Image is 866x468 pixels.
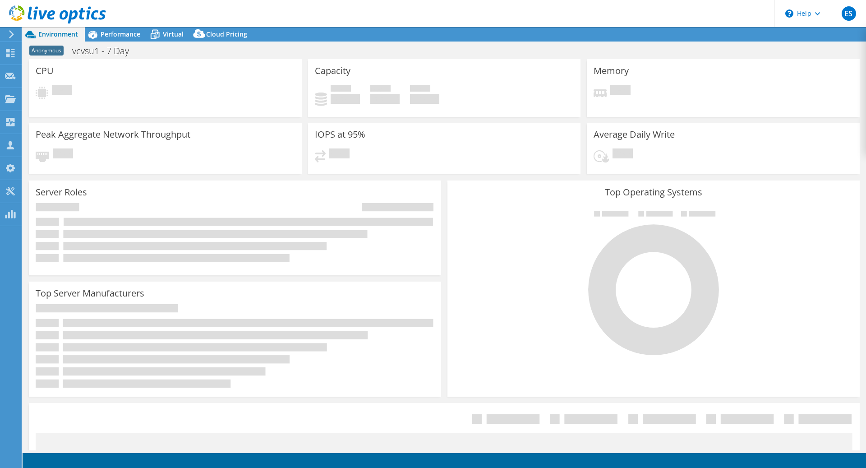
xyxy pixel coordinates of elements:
[52,85,72,97] span: Pending
[38,30,78,38] span: Environment
[331,94,360,104] h4: 0 GiB
[163,30,184,38] span: Virtual
[410,85,430,94] span: Total
[53,148,73,161] span: Pending
[454,187,853,197] h3: Top Operating Systems
[206,30,247,38] span: Cloud Pricing
[370,94,400,104] h4: 0 GiB
[36,130,190,139] h3: Peak Aggregate Network Throughput
[36,66,54,76] h3: CPU
[410,94,439,104] h4: 0 GiB
[613,148,633,161] span: Pending
[329,148,350,161] span: Pending
[36,187,87,197] h3: Server Roles
[785,9,793,18] svg: \n
[315,130,365,139] h3: IOPS at 95%
[331,85,351,94] span: Used
[610,85,631,97] span: Pending
[29,46,64,56] span: Anonymous
[370,85,391,94] span: Free
[594,130,675,139] h3: Average Daily Write
[315,66,350,76] h3: Capacity
[842,6,856,21] span: ES
[36,288,144,298] h3: Top Server Manufacturers
[68,46,143,56] h1: vcvsu1 - 7 Day
[101,30,140,38] span: Performance
[594,66,629,76] h3: Memory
